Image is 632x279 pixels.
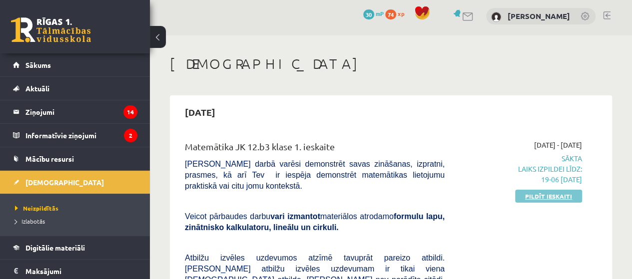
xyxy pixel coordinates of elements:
[25,100,137,123] legend: Ziņojumi
[15,204,140,213] a: Neizpildītās
[13,77,137,100] a: Aktuāli
[170,55,612,72] h1: [DEMOGRAPHIC_DATA]
[508,11,570,21] a: [PERSON_NAME]
[185,160,445,190] span: [PERSON_NAME] darbā varēsi demonstrēt savas zināšanas, izpratni, prasmes, kā arī Tev ir iespēja d...
[123,105,137,119] i: 14
[11,17,91,42] a: Rīgas 1. Tālmācības vidusskola
[185,212,445,232] b: formulu lapu, zinātnisko kalkulatoru, lineālu un cirkuli.
[25,84,49,93] span: Aktuāli
[25,243,85,252] span: Digitālie materiāli
[25,124,137,147] legend: Informatīvie ziņojumi
[460,153,582,185] span: Sākta
[363,9,374,19] span: 30
[534,140,582,150] span: [DATE] - [DATE]
[185,212,445,232] span: Veicot pārbaudes darbu materiālos atrodamo
[13,53,137,76] a: Sākums
[25,178,104,187] span: [DEMOGRAPHIC_DATA]
[25,60,51,69] span: Sākums
[15,217,140,226] a: Izlabotās
[376,9,384,17] span: mP
[13,100,137,123] a: Ziņojumi14
[13,124,137,147] a: Informatīvie ziņojumi2
[491,12,501,22] img: Jēkabs Zelmenis
[398,9,404,17] span: xp
[13,171,137,194] a: [DEMOGRAPHIC_DATA]
[13,236,137,259] a: Digitālie materiāli
[13,147,137,170] a: Mācību resursi
[385,9,396,19] span: 74
[15,204,58,212] span: Neizpildītās
[185,140,445,158] div: Matemātika JK 12.b3 klase 1. ieskaite
[385,9,409,17] a: 74 xp
[124,129,137,142] i: 2
[270,212,320,221] b: vari izmantot
[363,9,384,17] a: 30 mP
[460,164,582,185] p: Laiks izpildei līdz: 19-06 [DATE]
[175,100,225,124] h2: [DATE]
[515,190,582,203] a: Pildīt ieskaiti
[15,217,45,225] span: Izlabotās
[25,154,74,163] span: Mācību resursi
